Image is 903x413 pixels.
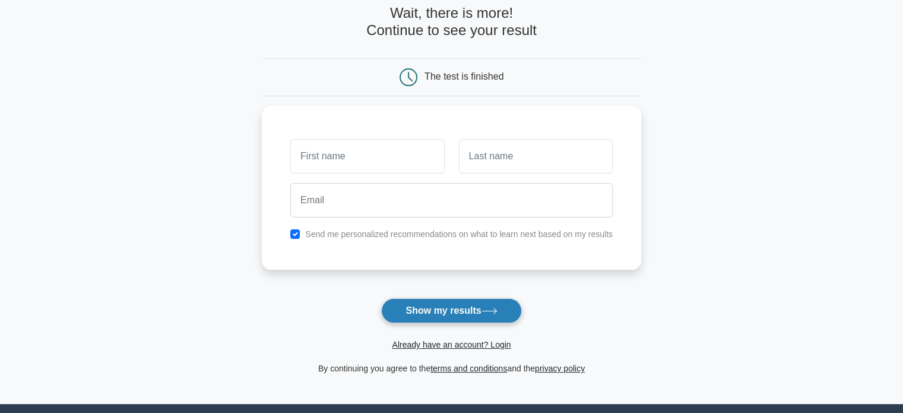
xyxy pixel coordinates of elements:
[424,71,503,81] div: The test is finished
[290,183,613,217] input: Email
[430,364,507,373] a: terms and conditions
[290,139,444,174] input: First name
[535,364,585,373] a: privacy policy
[381,298,521,323] button: Show my results
[262,5,641,39] h4: Wait, there is more! Continue to see your result
[305,229,613,239] label: Send me personalized recommendations on what to learn next based on my results
[392,340,511,349] a: Already have an account? Login
[255,361,648,376] div: By continuing you agree to the and the
[459,139,613,174] input: Last name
